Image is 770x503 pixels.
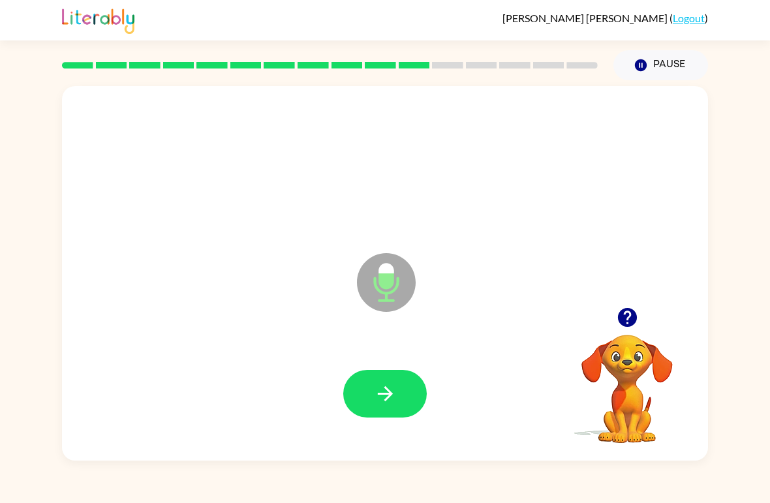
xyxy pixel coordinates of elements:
video: Your browser must support playing .mp4 files to use Literably. Please try using another browser. [562,314,692,445]
button: Pause [613,50,708,80]
img: Literably [62,5,134,34]
div: ( ) [502,12,708,24]
span: [PERSON_NAME] [PERSON_NAME] [502,12,670,24]
a: Logout [673,12,705,24]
